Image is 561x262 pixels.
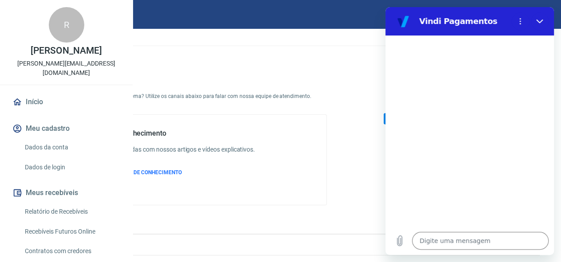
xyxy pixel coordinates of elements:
[94,129,255,138] h5: Base de conhecimento
[94,145,255,154] h6: Tire suas dúvidas com nossos artigos e vídeos explicativos.
[518,6,550,23] button: Sair
[11,183,122,203] button: Meus recebíveis
[21,242,122,260] a: Contratos com credores
[21,223,122,241] a: Recebíveis Futuros Online
[11,92,122,112] a: Início
[21,138,122,156] a: Dados da conta
[50,74,327,85] h4: Fale conosco
[49,7,84,43] div: R
[21,203,122,221] a: Relatório de Recebíveis
[385,7,554,255] iframe: Janela de mensagens
[11,119,122,138] button: Meu cadastro
[7,59,126,78] p: [PERSON_NAME][EMAIL_ADDRESS][DOMAIN_NAME]
[366,60,501,179] img: Fale conosco
[50,92,327,100] p: Está com alguma dúvida ou problema? Utilize os canais abaixo para falar com nossa equipe de atend...
[94,169,182,176] span: ACESSAR BASE DE CONHECIMENTO
[31,46,102,55] p: [PERSON_NAME]
[94,168,255,176] a: ACESSAR BASE DE CONHECIMENTO
[21,158,122,176] a: Dados de login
